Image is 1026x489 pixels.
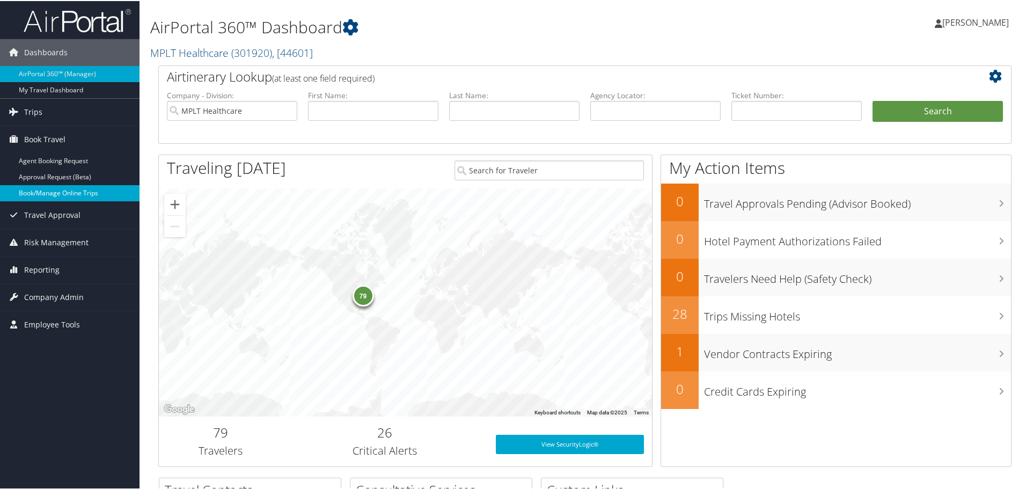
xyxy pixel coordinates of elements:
[272,71,375,83] span: (at least one field required)
[661,341,699,360] h2: 1
[231,45,272,59] span: ( 301920 )
[534,408,581,415] button: Keyboard shortcuts
[704,228,1011,248] h3: Hotel Payment Authorizations Failed
[661,220,1011,258] a: 0Hotel Payment Authorizations Failed
[290,422,480,441] h2: 26
[150,45,313,59] a: MPLT Healthcare
[704,303,1011,323] h3: Trips Missing Hotels
[449,89,580,100] label: Last Name:
[24,201,80,228] span: Travel Approval
[704,340,1011,361] h3: Vendor Contracts Expiring
[935,5,1020,38] a: [PERSON_NAME]
[162,402,197,415] img: Google
[352,284,373,305] div: 79
[496,434,644,453] a: View SecurityLogic®
[704,378,1011,398] h3: Credit Cards Expiring
[661,333,1011,370] a: 1Vendor Contracts Expiring
[167,156,286,178] h1: Traveling [DATE]
[24,256,60,282] span: Reporting
[290,442,480,457] h3: Critical Alerts
[24,38,68,65] span: Dashboards
[455,159,644,179] input: Search for Traveler
[167,67,932,85] h2: Airtinerary Lookup
[587,408,627,414] span: Map data ©2025
[661,191,699,209] h2: 0
[942,16,1009,27] span: [PERSON_NAME]
[164,193,186,214] button: Zoom in
[24,228,89,255] span: Risk Management
[24,310,80,337] span: Employee Tools
[704,265,1011,286] h3: Travelers Need Help (Safety Check)
[167,442,274,457] h3: Travelers
[661,379,699,397] h2: 0
[24,283,84,310] span: Company Admin
[661,229,699,247] h2: 0
[873,100,1003,121] button: Search
[704,190,1011,210] h3: Travel Approvals Pending (Advisor Booked)
[661,258,1011,295] a: 0Travelers Need Help (Safety Check)
[150,15,730,38] h1: AirPortal 360™ Dashboard
[661,156,1011,178] h1: My Action Items
[661,295,1011,333] a: 28Trips Missing Hotels
[661,304,699,322] h2: 28
[308,89,438,100] label: First Name:
[590,89,721,100] label: Agency Locator:
[634,408,649,414] a: Terms (opens in new tab)
[162,402,197,415] a: Open this area in Google Maps (opens a new window)
[167,89,297,100] label: Company - Division:
[24,125,65,152] span: Book Travel
[24,7,131,32] img: airportal-logo.png
[272,45,313,59] span: , [ 44601 ]
[167,422,274,441] h2: 79
[164,215,186,236] button: Zoom out
[731,89,862,100] label: Ticket Number:
[24,98,42,125] span: Trips
[661,370,1011,408] a: 0Credit Cards Expiring
[661,183,1011,220] a: 0Travel Approvals Pending (Advisor Booked)
[661,266,699,284] h2: 0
